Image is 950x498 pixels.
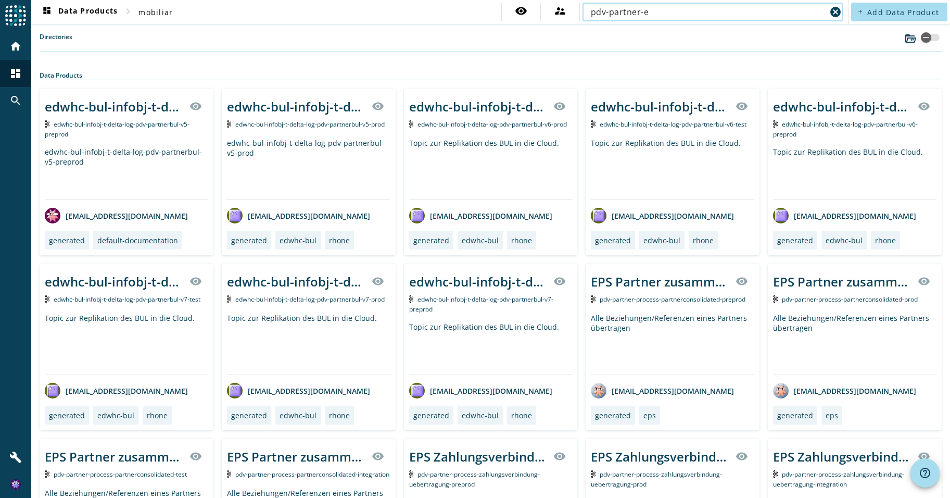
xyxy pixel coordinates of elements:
img: Kafka Topic: edwhc-bul-infobj-t-delta-log-pdv-partnerbul-v6-preprod [773,120,778,128]
span: Kafka Topic: edwhc-bul-infobj-t-delta-log-pdv-partnerbul-v7-preprod [409,295,554,314]
span: Kafka Topic: edwhc-bul-infobj-t-delta-log-pdv-partnerbul-v6-test [600,120,746,129]
div: generated [595,410,631,420]
mat-icon: dashboard [9,67,22,80]
div: edwhc-bul [97,410,134,420]
img: avatar [773,208,789,223]
div: [EMAIL_ADDRESS][DOMAIN_NAME] [591,208,734,223]
div: edwhc-bul-infobj-t-delta-log-pdv-partnerbul-v5-preprod [45,98,183,115]
img: avatar [227,208,243,223]
img: Kafka Topic: edwhc-bul-infobj-t-delta-log-pdv-partnerbul-v7-preprod [409,295,414,303]
mat-icon: visibility [515,5,527,17]
mat-icon: chevron_right [122,5,134,18]
div: Topic zur Replikation des BUL in die Cloud. [773,147,936,200]
span: Add Data Product [867,7,939,17]
mat-icon: visibility [189,100,202,113]
div: EPS Partner zusammengelegt [591,273,729,290]
mat-icon: dashboard [41,6,53,18]
div: EPS Partner zusammengelegt [227,448,365,465]
div: EPS Zahlungsverbindung Übertragung [773,448,911,465]
img: avatar [227,383,243,399]
img: Kafka Topic: edwhc-bul-infobj-t-delta-log-pdv-partnerbul-v5-preprod [45,120,49,128]
mat-icon: visibility [553,450,566,463]
div: eps [826,410,838,420]
mat-icon: build [9,451,22,464]
img: Kafka Topic: edwhc-bul-infobj-t-delta-log-pdv-partnerbul-v5-prod [227,120,232,128]
label: Directories [40,32,72,52]
div: Data Products [40,71,942,80]
div: rhone [329,235,350,245]
div: rhone [875,235,896,245]
div: edwhc-bul-infobj-t-delta-log-pdv-partnerbul-v7-_stage_ [45,273,183,290]
div: generated [777,410,813,420]
mat-icon: visibility [918,450,930,463]
div: [EMAIL_ADDRESS][DOMAIN_NAME] [773,208,916,223]
div: edwhc-bul-infobj-t-delta-log-pdv-partnerbul-v6-_stage_ [773,98,911,115]
div: rhone [329,410,350,420]
img: Kafka Topic: pdv-partner-process-partnerconsolidated-integration [227,470,232,478]
span: Kafka Topic: edwhc-bul-infobj-t-delta-log-pdv-partnerbul-v6-preprod [773,120,918,139]
div: rhone [147,410,168,420]
input: Search (% or * for wildcards) [591,6,826,18]
div: edwhc-bul-infobj-t-delta-log-pdv-partnerbul-v5-_stage_ [227,98,365,115]
span: Data Products [41,6,118,18]
div: default-documentation [97,235,178,245]
span: Kafka Topic: pdv-partner-process-partnerconsolidated-prod [782,295,918,304]
div: generated [595,235,631,245]
img: Kafka Topic: pdv-partner-process-zahlungsverbindung-uebertragung-preprod [409,470,414,478]
div: edwhc-bul-infobj-t-delta-log-pdv-partnerbul-v7-_stage_ [227,273,365,290]
mat-icon: visibility [372,275,384,288]
div: [EMAIL_ADDRESS][DOMAIN_NAME] [227,208,370,223]
span: mobiliar [138,7,173,17]
span: Kafka Topic: edwhc-bul-infobj-t-delta-log-pdv-partnerbul-v6-prod [417,120,567,129]
div: [EMAIL_ADDRESS][DOMAIN_NAME] [45,208,188,223]
div: Alle Beziehungen/Referenzen eines Partners übertragen [773,313,936,375]
div: rhone [693,235,714,245]
div: generated [231,410,267,420]
button: mobiliar [134,3,177,21]
div: edwhc-bul [462,235,499,245]
img: Kafka Topic: edwhc-bul-infobj-t-delta-log-pdv-partnerbul-v7-test [45,295,49,303]
mat-icon: visibility [189,450,202,463]
div: EPS Partner zusammengelegt [45,448,183,465]
div: [EMAIL_ADDRESS][DOMAIN_NAME] [773,383,916,399]
img: avatar [45,208,60,223]
div: edwhc-bul [643,235,680,245]
img: Kafka Topic: pdv-partner-process-partnerconsolidated-test [45,470,49,478]
div: edwhc-bul [826,235,863,245]
div: edwhc-bul-infobj-t-delta-log-pdv-partnerbul-v7-_stage_ [409,273,548,290]
img: Kafka Topic: edwhc-bul-infobj-t-delta-log-pdv-partnerbul-v6-test [591,120,596,128]
div: Topic zur Replikation des BUL in die Cloud. [409,322,573,375]
mat-icon: visibility [372,450,384,463]
mat-icon: visibility [736,275,748,288]
img: Kafka Topic: pdv-partner-process-zahlungsverbindung-uebertragung-integration [773,470,778,478]
img: avatar [409,383,425,399]
span: Kafka Topic: edwhc-bul-infobj-t-delta-log-pdv-partnerbul-v7-test [54,295,200,304]
div: generated [777,235,813,245]
mat-icon: visibility [553,275,566,288]
div: edwhc-bul [462,410,499,420]
mat-icon: add [857,9,863,15]
span: Kafka Topic: pdv-partner-process-partnerconsolidated-integration [235,470,389,479]
div: [EMAIL_ADDRESS][DOMAIN_NAME] [45,383,188,399]
mat-icon: visibility [918,275,930,288]
div: Topic zur Replikation des BUL in die Cloud. [591,138,754,200]
div: [EMAIL_ADDRESS][DOMAIN_NAME] [591,383,734,399]
div: generated [49,410,85,420]
div: eps [643,410,656,420]
span: Kafka Topic: pdv-partner-process-partnerconsolidated-preprod [600,295,745,304]
div: [EMAIL_ADDRESS][DOMAIN_NAME] [409,383,552,399]
img: avatar [409,208,425,223]
div: generated [413,235,449,245]
div: [EMAIL_ADDRESS][DOMAIN_NAME] [227,383,370,399]
div: edwhc-bul [280,410,316,420]
div: [EMAIL_ADDRESS][DOMAIN_NAME] [409,208,552,223]
div: generated [413,410,449,420]
span: Kafka Topic: pdv-partner-process-zahlungsverbindung-uebertragung-integration [773,470,904,489]
div: Topic zur Replikation des BUL in die Cloud. [409,138,573,200]
mat-icon: visibility [372,100,384,113]
mat-icon: visibility [918,100,930,113]
div: Topic zur Replikation des BUL in die Cloud. [45,313,208,375]
span: Kafka Topic: pdv-partner-process-zahlungsverbindung-uebertragung-preprod [409,470,540,489]
mat-icon: visibility [553,100,566,113]
img: spoud-logo.svg [5,5,26,26]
